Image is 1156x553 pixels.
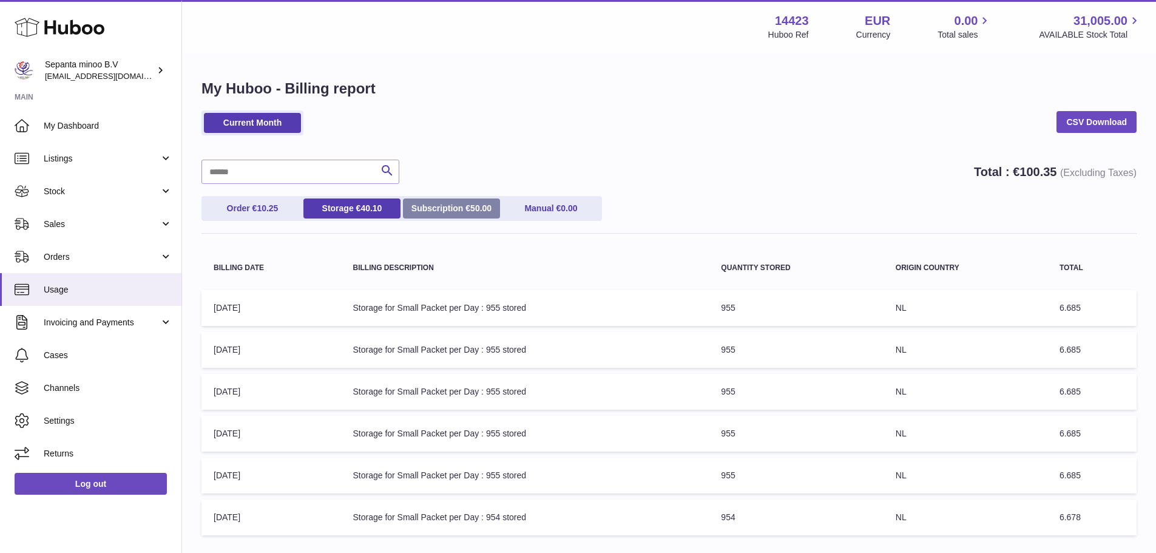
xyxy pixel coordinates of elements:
[204,198,301,219] a: Order €10.25
[1060,429,1081,438] span: 6.685
[44,350,172,361] span: Cases
[884,458,1047,494] td: NL
[201,252,340,284] th: Billing Date
[884,332,1047,368] td: NL
[201,374,340,410] td: [DATE]
[403,198,500,219] a: Subscription €50.00
[775,13,809,29] strong: 14423
[856,29,891,41] div: Currency
[1060,387,1081,396] span: 6.685
[201,290,340,326] td: [DATE]
[44,219,160,230] span: Sales
[884,416,1047,452] td: NL
[204,113,301,133] a: Current Month
[44,382,172,394] span: Channels
[1039,29,1141,41] span: AVAILABLE Stock Total
[340,458,709,494] td: Storage for Small Packet per Day : 955 stored
[470,203,492,213] span: 50.00
[709,290,883,326] td: 955
[884,374,1047,410] td: NL
[1060,303,1081,313] span: 6.685
[44,186,160,197] span: Stock
[340,374,709,410] td: Storage for Small Packet per Day : 955 stored
[340,252,709,284] th: Billing Description
[201,332,340,368] td: [DATE]
[709,458,883,494] td: 955
[884,290,1047,326] td: NL
[44,415,172,427] span: Settings
[201,79,1137,98] h1: My Huboo - Billing report
[709,374,883,410] td: 955
[1039,13,1141,41] a: 31,005.00 AVAILABLE Stock Total
[709,332,883,368] td: 955
[938,29,992,41] span: Total sales
[15,61,33,80] img: internalAdmin-14423@internal.huboo.com
[938,13,992,41] a: 0.00 Total sales
[44,317,160,328] span: Invoicing and Payments
[45,59,154,82] div: Sepanta minoo B.V
[340,416,709,452] td: Storage for Small Packet per Day : 955 stored
[1060,168,1137,178] span: (Excluding Taxes)
[44,251,160,263] span: Orders
[1073,13,1127,29] span: 31,005.00
[45,71,178,81] span: [EMAIL_ADDRESS][DOMAIN_NAME]
[257,203,278,213] span: 10.25
[1060,345,1081,355] span: 6.685
[201,458,340,494] td: [DATE]
[1019,165,1056,178] span: 100.35
[201,416,340,452] td: [DATE]
[709,252,883,284] th: Quantity Stored
[303,198,401,219] a: Storage €40.10
[768,29,809,41] div: Huboo Ref
[44,120,172,132] span: My Dashboard
[1060,512,1081,522] span: 6.678
[201,500,340,535] td: [DATE]
[974,165,1137,178] strong: Total : €
[340,500,709,535] td: Storage for Small Packet per Day : 954 stored
[884,252,1047,284] th: Origin Country
[1047,252,1137,284] th: Total
[955,13,978,29] span: 0.00
[865,13,890,29] strong: EUR
[44,153,160,165] span: Listings
[709,500,883,535] td: 954
[340,332,709,368] td: Storage for Small Packet per Day : 955 stored
[44,284,172,296] span: Usage
[340,290,709,326] td: Storage for Small Packet per Day : 955 stored
[1056,111,1137,133] a: CSV Download
[561,203,577,213] span: 0.00
[884,500,1047,535] td: NL
[1060,470,1081,480] span: 6.685
[502,198,600,219] a: Manual €0.00
[360,203,382,213] span: 40.10
[709,416,883,452] td: 955
[15,473,167,495] a: Log out
[44,448,172,460] span: Returns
